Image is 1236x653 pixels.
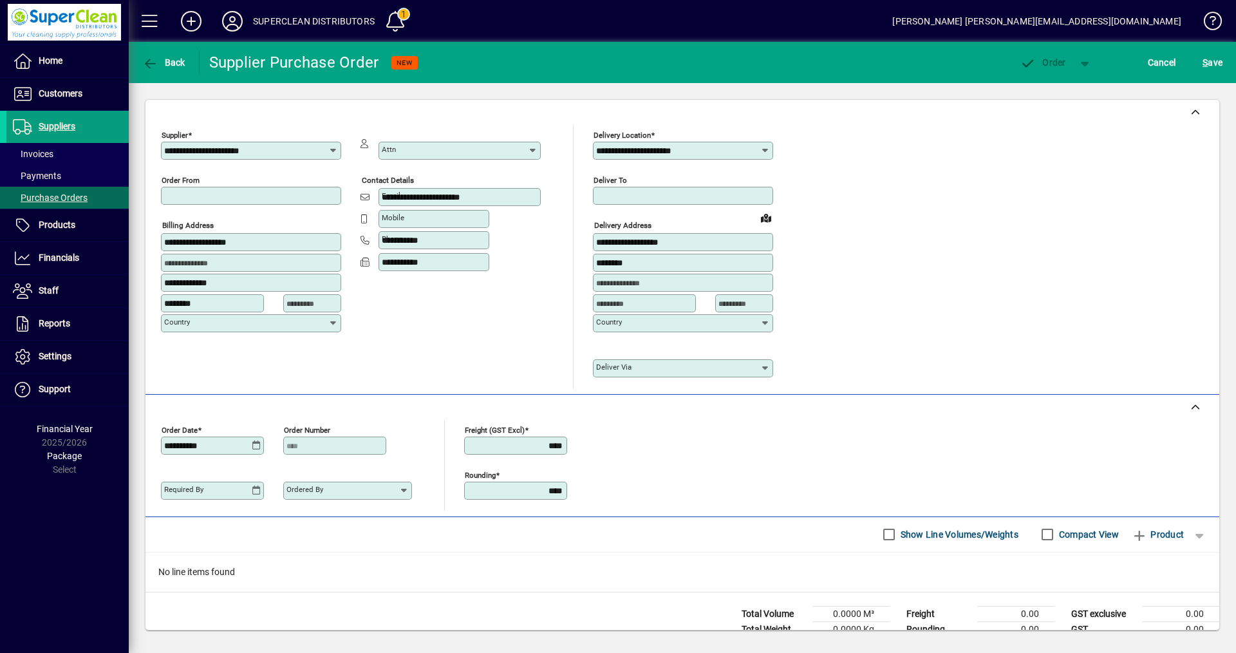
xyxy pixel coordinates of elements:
[39,220,75,230] span: Products
[6,187,129,209] a: Purchase Orders
[6,78,129,110] a: Customers
[13,171,61,181] span: Payments
[1203,57,1208,68] span: S
[39,88,82,99] span: Customers
[1203,52,1222,73] span: ave
[977,606,1054,621] td: 0.00
[253,11,375,32] div: SUPERCLEAN DISTRIBUTORS
[812,621,890,637] td: 0.0000 Kg
[6,209,129,241] a: Products
[465,470,496,479] mat-label: Rounding
[1199,51,1226,74] button: Save
[6,45,129,77] a: Home
[139,51,189,74] button: Back
[171,10,212,33] button: Add
[735,621,812,637] td: Total Weight
[164,485,203,494] mat-label: Required by
[1142,606,1219,621] td: 0.00
[596,363,632,372] mat-label: Deliver via
[898,528,1018,541] label: Show Line Volumes/Weights
[1194,3,1220,44] a: Knowledge Base
[39,121,75,131] span: Suppliers
[6,374,129,406] a: Support
[756,207,776,228] a: View on map
[1020,57,1066,68] span: Order
[382,213,404,222] mat-label: Mobile
[594,176,627,185] mat-label: Deliver To
[900,621,977,637] td: Rounding
[13,193,88,203] span: Purchase Orders
[13,149,53,159] span: Invoices
[286,485,323,494] mat-label: Ordered by
[465,425,525,434] mat-label: Freight (GST excl)
[145,553,1219,592] div: No line items found
[1056,528,1119,541] label: Compact View
[1142,621,1219,637] td: 0.00
[1148,52,1176,73] span: Cancel
[209,52,379,73] div: Supplier Purchase Order
[397,59,413,67] span: NEW
[892,11,1181,32] div: [PERSON_NAME] [PERSON_NAME][EMAIL_ADDRESS][DOMAIN_NAME]
[37,424,93,434] span: Financial Year
[977,621,1054,637] td: 0.00
[47,451,82,461] span: Package
[162,425,198,434] mat-label: Order date
[6,308,129,340] a: Reports
[812,606,890,621] td: 0.0000 M³
[6,275,129,307] a: Staff
[382,145,396,154] mat-label: Attn
[162,131,188,140] mat-label: Supplier
[129,51,200,74] app-page-header-button: Back
[6,242,129,274] a: Financials
[1065,606,1142,621] td: GST exclusive
[212,10,253,33] button: Profile
[39,351,71,361] span: Settings
[284,425,330,434] mat-label: Order number
[6,341,129,373] a: Settings
[142,57,185,68] span: Back
[596,317,622,326] mat-label: Country
[39,285,59,296] span: Staff
[735,606,812,621] td: Total Volume
[39,55,62,66] span: Home
[162,176,200,185] mat-label: Order from
[382,234,402,243] mat-label: Phone
[1014,51,1072,74] button: Order
[382,191,400,200] mat-label: Email
[39,318,70,328] span: Reports
[1065,621,1142,637] td: GST
[39,252,79,263] span: Financials
[39,384,71,394] span: Support
[900,606,977,621] td: Freight
[164,317,190,326] mat-label: Country
[1145,51,1179,74] button: Cancel
[6,165,129,187] a: Payments
[6,143,129,165] a: Invoices
[594,131,651,140] mat-label: Delivery Location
